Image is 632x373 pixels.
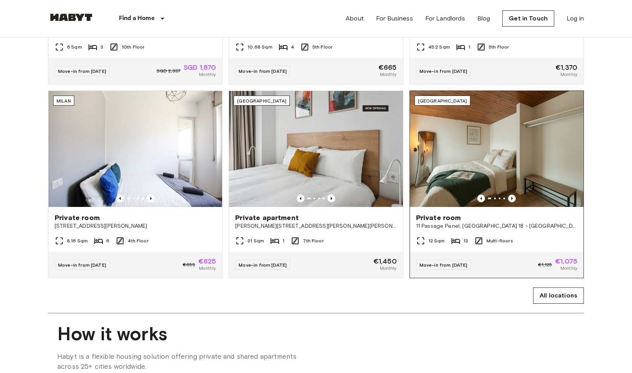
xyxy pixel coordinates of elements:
[489,44,509,50] span: 5th Floor
[128,237,148,244] span: 4th Floor
[297,195,304,202] button: Previous image
[239,262,287,268] span: Move-in from [DATE]
[237,98,286,104] span: [GEOGRAPHIC_DATA]
[57,351,316,371] span: Habyt is a flexible housing solution offering private and shared apartments across 25+ cities wor...
[57,98,71,104] span: Milan
[48,91,222,207] img: Marketing picture of unit IT-14-111-001-006
[55,213,100,222] span: Private room
[183,261,195,268] span: €655
[106,237,109,244] span: 6
[420,68,468,74] span: Move-in from [DATE]
[420,262,468,268] span: Move-in from [DATE]
[555,258,577,265] span: €1,075
[291,44,294,50] span: 4
[48,13,94,21] img: Habyt
[560,265,577,272] span: Monthly
[416,213,461,222] span: Private room
[229,91,403,207] img: Marketing picture of unit ES-15-102-734-001
[239,68,287,74] span: Move-in from [DATE]
[533,287,584,304] a: All locations
[119,14,155,23] p: Find a Home
[67,237,88,244] span: 8.16 Sqm
[477,195,485,202] button: Previous image
[428,237,445,244] span: 12 Sqm
[57,323,575,345] span: How it works
[380,71,397,78] span: Monthly
[502,10,554,27] a: Get in Touch
[378,64,397,71] span: €665
[428,44,450,50] span: 45.2 Sqm
[567,14,584,23] a: Log in
[418,98,467,104] span: [GEOGRAPHIC_DATA]
[67,44,82,50] span: 6 Sqm
[463,237,468,244] span: 13
[235,213,299,222] span: Private apartment
[373,258,397,265] span: €1,450
[58,262,106,268] span: Move-in from [DATE]
[235,222,396,230] span: [PERSON_NAME][STREET_ADDRESS][PERSON_NAME][PERSON_NAME]
[100,44,103,50] span: 3
[247,44,272,50] span: 10.68 Sqm
[58,68,106,74] span: Move-in from [DATE]
[538,261,552,268] span: €1,125
[55,222,216,230] span: [STREET_ADDRESS][PERSON_NAME]
[416,222,577,230] span: 11 Passage Penel, [GEOGRAPHIC_DATA] 18 - [GEOGRAPHIC_DATA]
[346,14,364,23] a: About
[48,91,222,278] a: Marketing picture of unit IT-14-111-001-006Previous imagePrevious imageMilanPrivate room[STREET_A...
[376,14,413,23] a: For Business
[303,237,323,244] span: 7th Floor
[283,237,284,244] span: 1
[468,44,470,50] span: 1
[229,91,403,278] a: Marketing picture of unit ES-15-102-734-001Previous imagePrevious image[GEOGRAPHIC_DATA]Private a...
[508,195,516,202] button: Previous image
[122,44,145,50] span: 10th Floor
[157,67,181,74] span: SGD 2,337
[425,14,465,23] a: For Landlords
[380,265,397,272] span: Monthly
[555,64,577,71] span: €1,370
[198,258,216,265] span: €625
[247,237,264,244] span: 31 Sqm
[147,195,155,202] button: Previous image
[487,237,513,244] span: Multi-floors
[199,265,216,272] span: Monthly
[560,71,577,78] span: Monthly
[116,195,124,202] button: Previous image
[410,91,584,278] a: Marketing picture of unit FR-18-011-001-012Previous imagePrevious image[GEOGRAPHIC_DATA]Private r...
[410,91,584,207] img: Marketing picture of unit FR-18-011-001-012
[184,64,216,71] span: SGD 1,870
[328,195,335,202] button: Previous image
[313,44,333,50] span: 5th Floor
[199,71,216,78] span: Monthly
[477,14,490,23] a: Blog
